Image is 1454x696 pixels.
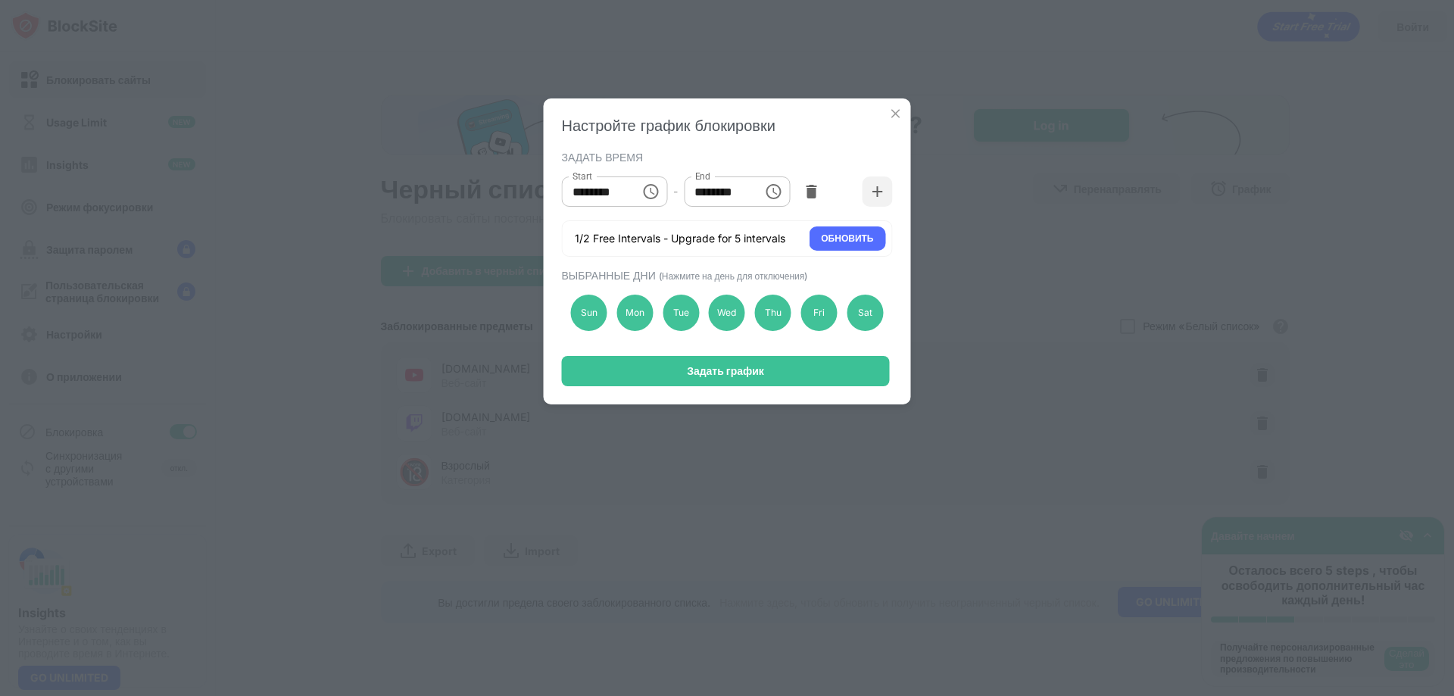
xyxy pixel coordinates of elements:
[673,183,678,200] div: -
[847,295,883,331] div: Sat
[888,106,903,121] img: x-button.svg
[687,365,764,377] div: Задать график
[821,231,873,246] div: ОБНОВИТЬ
[709,295,745,331] div: Wed
[616,295,653,331] div: Mon
[562,117,893,135] div: Настройте график блокировки
[562,269,889,282] div: ВЫБРАННЫЕ ДНИ
[694,170,710,183] label: End
[562,151,889,163] div: ЗАДАТЬ ВРЕМЯ
[801,295,838,331] div: Fri
[635,176,666,207] button: Choose time, selected time is 10:00 AM
[659,270,808,282] span: (Нажмите на день для отключения)
[573,170,592,183] label: Start
[571,295,607,331] div: Sun
[575,231,785,246] div: 1/2 Free Intervals - Upgrade for 5 intervals
[755,295,791,331] div: Thu
[663,295,699,331] div: Tue
[758,176,788,207] button: Choose time, selected time is 1:00 PM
